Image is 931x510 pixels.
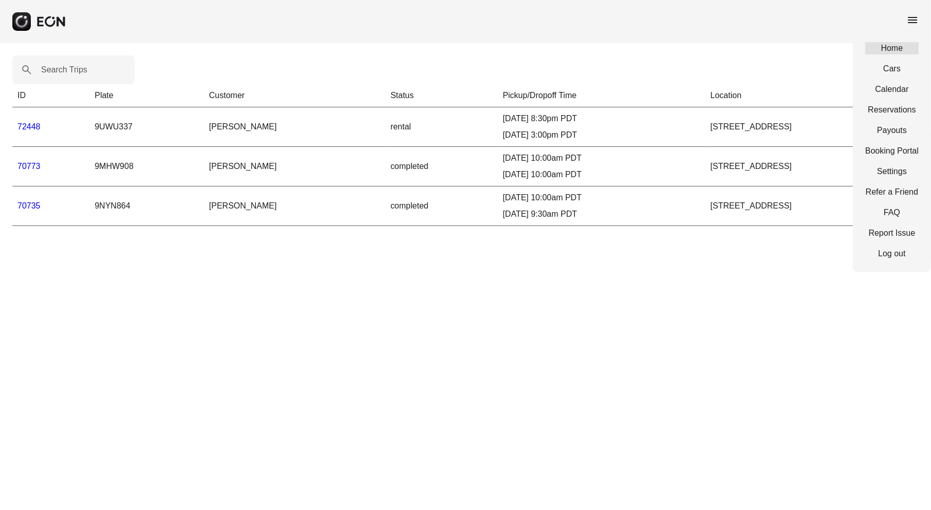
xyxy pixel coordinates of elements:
th: ID [12,84,89,107]
th: Plate [89,84,204,107]
th: Pickup/Dropoff Time [498,84,705,107]
td: completed [385,147,498,186]
td: 9NYN864 [89,186,204,226]
td: 9MHW908 [89,147,204,186]
td: 9UWU337 [89,107,204,147]
a: 70773 [17,162,41,171]
div: [DATE] 9:30am PDT [503,208,700,220]
div: [DATE] 10:00am PDT [503,168,700,181]
label: Search Trips [41,64,87,76]
a: Cars [865,63,919,75]
td: [STREET_ADDRESS] [705,107,919,147]
div: [DATE] 10:00am PDT [503,152,700,164]
a: Booking Portal [865,145,919,157]
td: [PERSON_NAME] [204,107,385,147]
a: Settings [865,165,919,178]
td: [STREET_ADDRESS] [705,147,919,186]
a: Home [865,42,919,54]
a: 72448 [17,122,41,131]
a: Report Issue [865,227,919,239]
th: Status [385,84,498,107]
div: [DATE] 8:30pm PDT [503,112,700,125]
div: [DATE] 3:00pm PDT [503,129,700,141]
td: [PERSON_NAME] [204,186,385,226]
a: Calendar [865,83,919,96]
td: [STREET_ADDRESS] [705,186,919,226]
a: Reservations [865,104,919,116]
td: [PERSON_NAME] [204,147,385,186]
span: menu [906,14,919,26]
a: Refer a Friend [865,186,919,198]
th: Customer [204,84,385,107]
div: [DATE] 10:00am PDT [503,192,700,204]
a: FAQ [865,206,919,219]
th: Location [705,84,919,107]
a: 70735 [17,201,41,210]
td: completed [385,186,498,226]
a: Payouts [865,124,919,137]
td: rental [385,107,498,147]
a: Log out [865,248,919,260]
